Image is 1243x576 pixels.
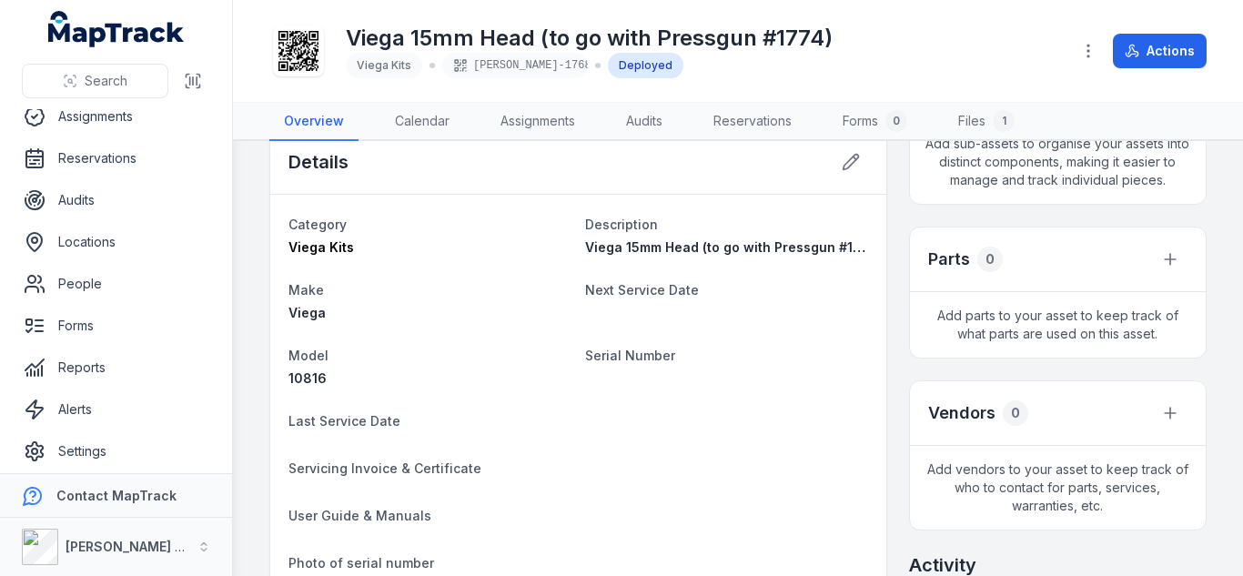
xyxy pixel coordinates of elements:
h2: Details [288,149,349,175]
a: People [15,266,217,302]
a: Reservations [15,140,217,177]
div: 1 [993,110,1015,132]
a: Assignments [15,98,217,135]
a: Files1 [944,103,1029,141]
div: [PERSON_NAME]-1768 [442,53,588,78]
a: Reservations [699,103,806,141]
div: 0 [977,247,1003,272]
strong: [PERSON_NAME] Air [66,539,192,554]
a: Calendar [380,103,464,141]
a: Assignments [486,103,590,141]
button: Search [22,64,168,98]
span: 10816 [288,370,327,386]
a: Locations [15,224,217,260]
span: Description [585,217,658,232]
div: 0 [885,110,907,132]
span: Make [288,282,324,298]
strong: Contact MapTrack [56,488,177,503]
span: Photo of serial number [288,555,434,571]
span: Viega [288,305,326,320]
a: Reports [15,349,217,386]
span: Viega Kits [288,239,354,255]
span: Add parts to your asset to keep track of what parts are used on this asset. [910,292,1206,358]
span: Category [288,217,347,232]
span: Add sub-assets to organise your assets into distinct components, making it easier to manage and t... [910,120,1206,204]
span: Servicing Invoice & Certificate [288,460,481,476]
span: Viega 15mm Head (to go with Pressgun #1774) [585,239,882,255]
h1: Viega 15mm Head (to go with Pressgun #1774) [346,24,833,53]
a: Audits [611,103,677,141]
span: Add vendors to your asset to keep track of who to contact for parts, services, warranties, etc. [910,446,1206,530]
span: Search [85,72,127,90]
span: Viega Kits [357,58,411,72]
span: Last Service Date [288,413,400,429]
a: Audits [15,182,217,218]
a: Alerts [15,391,217,428]
a: MapTrack [48,11,185,47]
h3: Vendors [928,400,995,426]
a: Forms0 [828,103,922,141]
a: Overview [269,103,359,141]
span: Model [288,348,328,363]
span: User Guide & Manuals [288,508,431,523]
a: Settings [15,433,217,470]
button: Actions [1113,34,1207,68]
div: Deployed [608,53,683,78]
div: 0 [1003,400,1028,426]
span: Serial Number [585,348,675,363]
a: Forms [15,308,217,344]
h3: Parts [928,247,970,272]
span: Next Service Date [585,282,699,298]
